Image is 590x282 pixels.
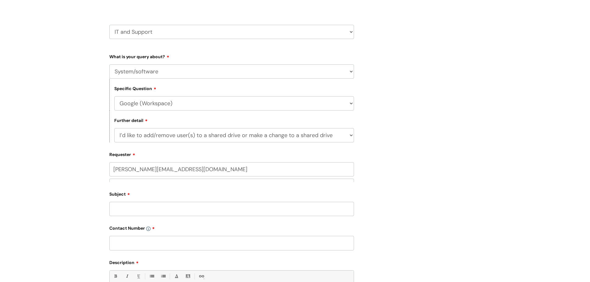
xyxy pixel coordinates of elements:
a: Back Color [184,272,192,280]
label: Subject [109,189,354,197]
input: Email [109,162,354,176]
label: Specific Question [114,85,156,91]
label: Further detail [114,117,148,123]
label: What is your query about? [109,52,354,59]
label: Description [109,258,354,265]
a: Underline(Ctrl-U) [134,272,142,280]
input: Your Name [109,179,354,193]
img: info-icon.svg [146,227,151,231]
a: • Unordered List (Ctrl-Shift-7) [148,272,155,280]
a: Link [197,272,205,280]
a: Italic (Ctrl-I) [123,272,131,280]
label: Requester [109,150,354,157]
a: 1. Ordered List (Ctrl-Shift-8) [159,272,167,280]
label: Contact Number [109,223,354,231]
a: Font Color [173,272,180,280]
a: Bold (Ctrl-B) [111,272,119,280]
